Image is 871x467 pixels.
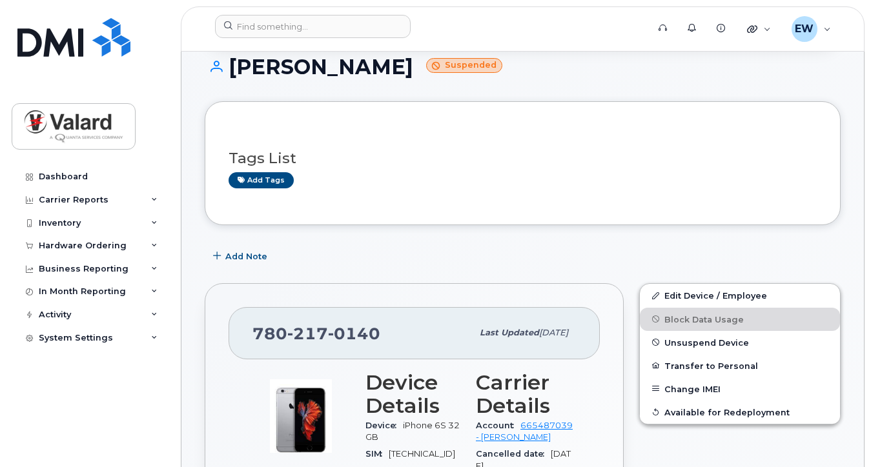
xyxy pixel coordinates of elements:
[795,21,814,37] span: EW
[738,16,780,42] div: Quicklinks
[476,421,573,442] a: 665487039 - [PERSON_NAME]
[229,172,294,188] a: Add tags
[229,150,817,166] h3: Tags List
[664,337,749,347] span: Unsuspend Device
[205,55,841,78] h1: [PERSON_NAME]
[365,449,389,459] span: SIM
[640,401,840,424] button: Available for Redeployment
[365,371,460,417] h3: Device Details
[215,15,411,38] input: Find something...
[287,324,328,343] span: 217
[225,250,267,263] span: Add Note
[640,284,840,307] a: Edit Device / Employee
[480,328,539,337] span: Last updated
[476,449,551,459] span: Cancelled date
[365,421,403,430] span: Device
[640,377,840,401] button: Change IMEI
[664,407,790,417] span: Available for Redeployment
[539,328,568,337] span: [DATE]
[205,244,278,268] button: Add Note
[640,308,840,331] button: Block Data Usage
[476,371,577,417] h3: Carrier Details
[389,449,455,459] span: [TECHNICAL_ID]
[640,354,840,377] button: Transfer to Personal
[365,421,460,442] span: iPhone 6S 32GB
[640,331,840,354] button: Unsuspend Device
[252,324,380,343] span: 780
[426,58,502,73] small: Suspended
[783,16,840,42] div: Edmund Wu
[262,377,340,455] img: image20231002-3703462-1e5097k.jpeg
[328,324,380,343] span: 0140
[476,421,520,430] span: Account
